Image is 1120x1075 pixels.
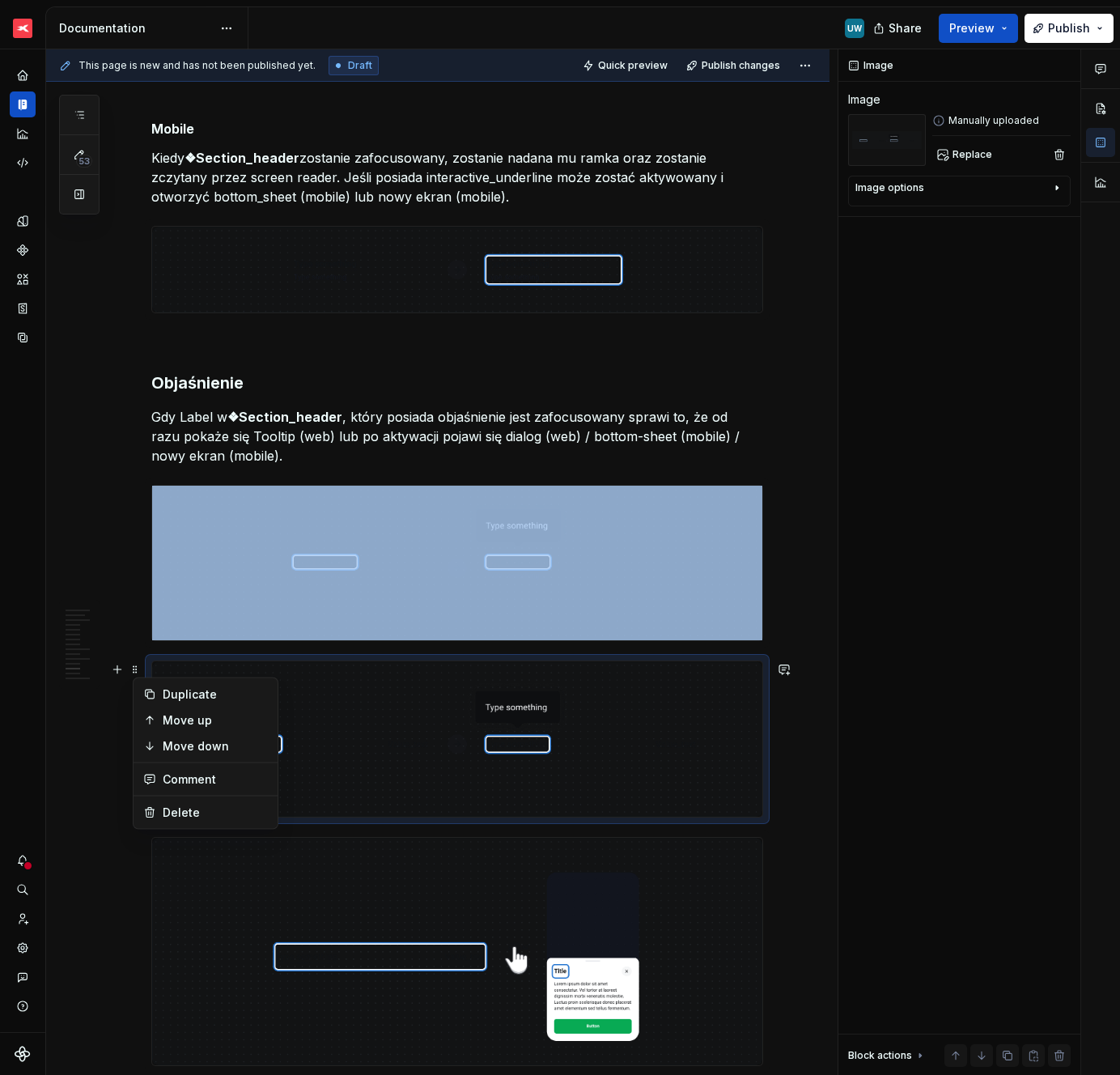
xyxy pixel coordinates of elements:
[949,20,995,36] span: Preview
[227,409,342,425] strong: ❖Section_header
[151,407,763,465] p: Gdy Label w , który posiada objaśnienie jest zafocusowany sprawi to, że od razu pokaże się Toolti...
[702,59,780,72] span: Publish changes
[152,838,762,1065] img: 3acb722f-40b4-44b4-bfa0-da93b565cb58.png
[855,181,1063,201] button: Image options
[848,91,880,108] div: Image
[10,295,36,321] a: Storybook stories
[10,964,36,990] button: Contact support
[163,771,268,788] div: Comment
[889,20,922,36] span: Share
[10,935,36,961] a: Settings
[10,848,36,873] button: Notifications
[13,19,32,38] img: 69bde2f7-25a0-4577-ad58-aa8b0b39a544.png
[78,59,316,72] span: This page is new and has not been published yet.
[848,1049,912,1062] div: Block actions
[598,59,668,72] span: Quick preview
[10,906,36,932] a: Invite team
[10,150,36,176] a: Code automation
[681,54,787,77] button: Publish changes
[10,266,36,292] a: Assets
[939,14,1018,43] button: Preview
[848,1044,927,1067] div: Block actions
[151,121,194,137] strong: Mobile
[855,181,924,194] div: Image options
[10,325,36,351] a: Data sources
[348,59,372,72] span: Draft
[952,148,992,161] span: Replace
[10,121,36,147] a: Analytics
[932,143,999,166] button: Replace
[848,114,926,166] img: d8dcbef1-e074-477f-a1a2-b981fbe172df.png
[1048,20,1090,36] span: Publish
[10,91,36,117] a: Documentation
[151,148,763,206] p: Kiedy zostanie zafocusowany, zostanie nadana mu ramka oraz zostanie zczytany przez screen reader....
[152,227,762,312] img: e1f5147d-432a-47f4-bccc-d13444f11a1a.png
[10,877,36,903] button: Search ⌘K
[865,14,932,43] button: Share
[76,155,92,168] span: 53
[163,805,268,821] div: Delete
[10,237,36,263] a: Components
[932,114,1071,127] div: Manually uploaded
[10,208,36,234] a: Design tokens
[163,712,268,729] div: Move up
[163,738,268,754] div: Move down
[578,54,675,77] button: Quick preview
[163,686,268,703] div: Duplicate
[10,62,36,88] a: Home
[847,22,862,35] div: UW
[59,20,212,36] div: Documentation
[151,373,244,393] strong: Objaśnienie
[152,486,762,641] img: e1ef019e-7cb6-485b-a82e-c344e6811a72.png
[1025,14,1114,43] button: Publish
[15,1046,31,1062] svg: Supernova Logo
[152,661,762,817] img: d8dcbef1-e074-477f-a1a2-b981fbe172df.png
[185,150,299,166] strong: ❖Section_header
